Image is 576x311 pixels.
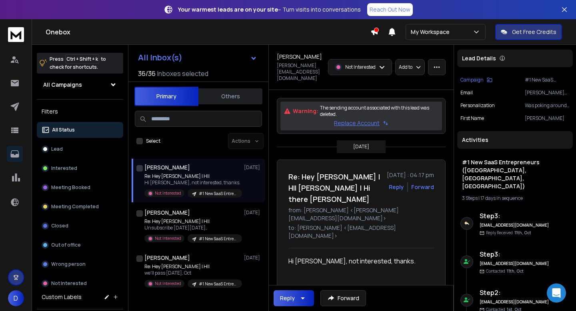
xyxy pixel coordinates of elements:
span: Ctrl + Shift + k [65,54,99,64]
p: Hi [PERSON_NAME], not interested, thanks. [144,179,240,186]
p: Email [460,90,473,96]
p: Reply Received [486,230,531,236]
p: Wrong person [51,261,86,267]
p: Out of office [51,242,81,248]
p: My Workspace [411,28,453,36]
img: logo [8,27,24,42]
h1: [PERSON_NAME] [144,163,190,171]
p: Re: Hey [PERSON_NAME] | HII [144,263,240,270]
h1: [PERSON_NAME] [144,254,190,262]
label: Select [146,138,160,144]
p: #1 New SaaS Entrepreneurs ([GEOGRAPHIC_DATA], [GEOGRAPHIC_DATA], [GEOGRAPHIC_DATA]) [199,236,237,242]
p: we'll pass [DATE], Oct [144,270,240,276]
button: Reply [274,290,314,306]
p: Not Interested [345,64,376,70]
p: Contacted [486,268,524,274]
button: Campaign [460,77,492,83]
button: All Campaigns [37,77,123,93]
h1: All Inbox(s) [138,54,182,62]
button: All Inbox(s) [132,50,264,66]
button: All Status [37,122,123,138]
p: #1 New SaaS Entrepreneurs ([GEOGRAPHIC_DATA], [GEOGRAPHIC_DATA], [GEOGRAPHIC_DATA]) [199,191,237,197]
h3: Inboxes selected [157,69,208,78]
p: [DATE] : 04:17 pm [387,171,434,179]
p: [DATE] [244,209,262,216]
button: Not Interested [37,275,123,291]
h1: #1 New SaaS Entrepreneurs ([GEOGRAPHIC_DATA], [GEOGRAPHIC_DATA], [GEOGRAPHIC_DATA]) [462,158,568,190]
p: [DATE] [353,144,369,150]
p: Meeting Booked [51,184,90,191]
a: Reach Out Now [367,3,413,16]
p: Lead [51,146,63,152]
button: D [8,290,24,306]
h1: Re: Hey [PERSON_NAME] | HII [PERSON_NAME] | Hi there [PERSON_NAME] [288,171,382,205]
p: [PERSON_NAME][EMAIL_ADDRESS][DOMAIN_NAME] [525,90,570,96]
h6: [EMAIL_ADDRESS][DOMAIN_NAME] [480,261,550,267]
div: Activities [457,131,573,149]
p: #1 New SaaS Entrepreneurs ([GEOGRAPHIC_DATA], [GEOGRAPHIC_DATA], [GEOGRAPHIC_DATA]) [525,77,570,83]
button: Meeting Booked [37,179,123,195]
p: Campaign [460,77,484,83]
p: Warning: [293,107,318,115]
p: – Turn visits into conversations [178,6,361,14]
span: 3 Steps [462,195,478,201]
button: Forward [320,290,366,306]
p: Unsubscribe [DATE][DATE], [144,225,240,231]
button: Lead [37,141,123,157]
h1: [PERSON_NAME] [144,209,190,217]
p: Meeting Completed [51,203,99,210]
button: Reply [389,183,404,191]
h6: Step 3 : [480,211,550,221]
p: Personalization [460,102,495,109]
p: Re: Hey [PERSON_NAME] | HII [144,173,240,179]
p: Get Free Credits [512,28,556,36]
span: 11th, Oct [507,268,524,274]
p: Press to check for shortcuts. [50,55,106,71]
span: 11th, Oct [514,230,531,235]
h3: Filters [37,106,123,117]
button: Out of office [37,237,123,253]
div: | [462,195,568,201]
p: #1 New SaaS Entrepreneurs ([GEOGRAPHIC_DATA], [GEOGRAPHIC_DATA], [GEOGRAPHIC_DATA]) [199,281,237,287]
div: Reply [280,294,295,302]
p: Reach Out Now [370,6,410,14]
p: Not Interested [155,190,181,196]
p: Add to [399,64,412,70]
p: Interested [51,165,77,171]
div: Hi [PERSON_NAME], not interested, thanks. [288,256,428,295]
button: Replace Account [334,119,388,127]
p: First Name [460,115,484,122]
p: to: [PERSON_NAME] <[EMAIL_ADDRESS][DOMAIN_NAME]> [288,224,434,240]
strong: Your warmest leads are on your site [178,6,278,13]
p: [PERSON_NAME][EMAIL_ADDRESS][DOMAIN_NAME] [277,62,323,82]
button: Others [198,88,262,105]
p: [DATE] [244,255,262,261]
h6: [EMAIL_ADDRESS][DOMAIN_NAME] [480,299,550,305]
button: Wrong person [37,256,123,272]
div: Forward [411,183,434,191]
p: The sending account associated with this lead was deleted. [320,105,439,118]
button: Closed [37,218,123,234]
h3: Custom Labels [42,293,82,301]
h6: [EMAIL_ADDRESS][DOMAIN_NAME] [480,222,550,228]
h1: Onebox [46,27,370,37]
button: Get Free Credits [495,24,562,40]
button: Meeting Completed [37,199,123,215]
button: Interested [37,160,123,176]
h6: Step 3 : [480,249,550,259]
p: All Status [52,127,75,133]
p: [PERSON_NAME] [525,115,570,122]
p: Not Interested [51,280,87,287]
div: Open Intercom Messenger [547,283,566,303]
span: 17 days in sequence [480,195,523,201]
button: Primary [134,87,198,106]
span: 36 / 36 [138,69,156,78]
p: from: [PERSON_NAME] <[PERSON_NAME][EMAIL_ADDRESS][DOMAIN_NAME]> [288,206,434,222]
h6: Step 2 : [480,288,550,297]
p: Re: Hey [PERSON_NAME] | HII [144,218,240,225]
h1: All Campaigns [43,81,82,89]
p: Was poking around your Linkedin and saw you recently helped found Hats Protocol with [PERSON_NAME... [525,102,570,109]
